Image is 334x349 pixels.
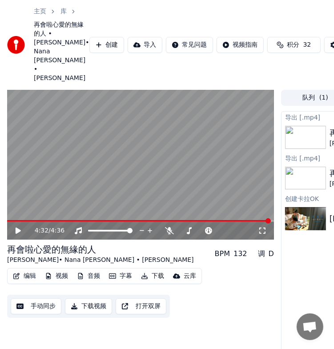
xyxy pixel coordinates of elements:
div: 再會啦心愛的無緣的人 [7,243,194,256]
div: 调 [258,249,265,259]
button: 视频指南 [217,37,264,53]
button: 字幕 [105,270,136,282]
button: 手动同步 [11,298,61,314]
span: 积分 [287,40,300,49]
button: 导入 [128,37,162,53]
span: 32 [303,40,311,49]
a: 主页 [34,7,46,16]
span: 4:32 [35,226,48,235]
button: 积分32 [267,37,321,53]
span: 4:36 [51,226,64,235]
button: 视频 [41,270,72,282]
div: BPM [215,249,230,259]
div: / [35,226,56,235]
div: 132 [233,249,247,259]
div: 云库 [184,272,196,281]
button: 创建 [89,37,124,53]
div: [PERSON_NAME]• Nana [PERSON_NAME] • [PERSON_NAME] [7,256,194,265]
img: youka [7,36,25,54]
div: 打開聊天 [297,313,323,340]
button: 常见问题 [166,37,213,53]
div: D [269,249,274,259]
span: 再會啦心愛的無緣的人 • [PERSON_NAME]• Nana [PERSON_NAME] • [PERSON_NAME] [34,20,89,83]
button: 打开双屏 [116,298,166,314]
button: 下载 [137,270,168,282]
button: 下载视频 [65,298,112,314]
a: 库 [60,7,67,16]
nav: breadcrumb [34,7,89,83]
span: ( 1 ) [319,93,328,102]
button: 编辑 [9,270,40,282]
button: 音频 [73,270,104,282]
